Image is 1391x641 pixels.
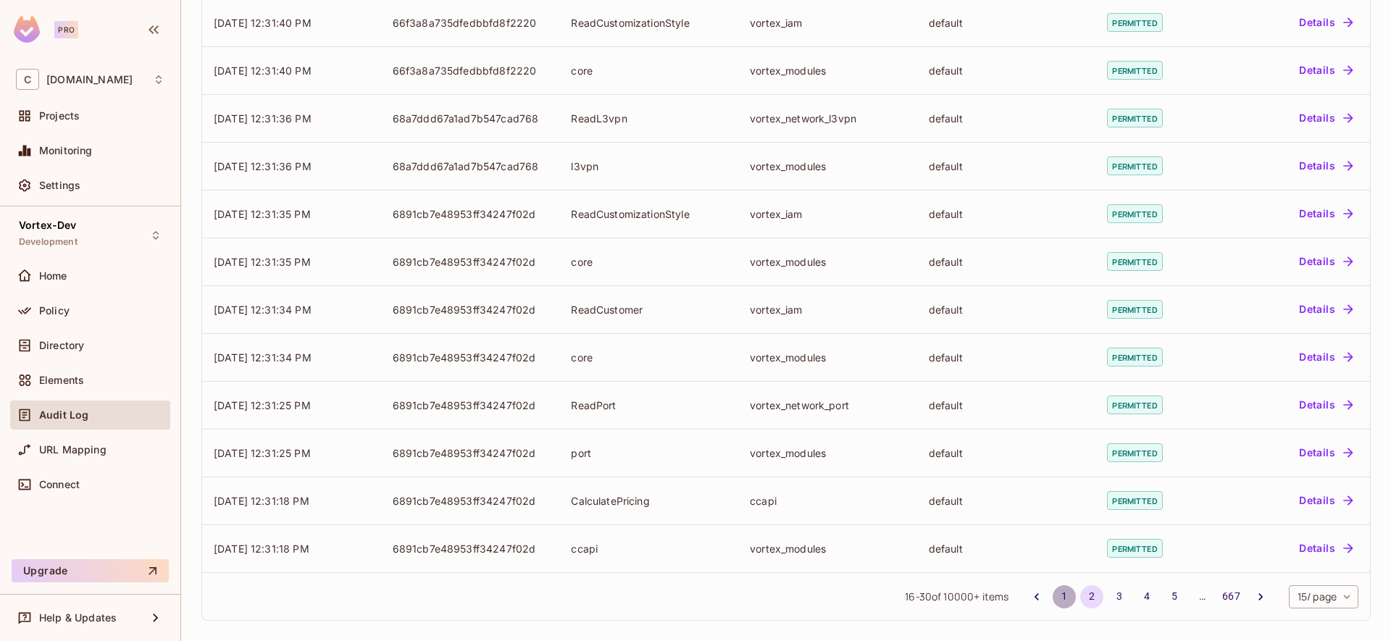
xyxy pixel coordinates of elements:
span: permitted [1107,395,1162,414]
span: Vortex-Dev [19,219,77,231]
span: Policy [39,305,70,317]
div: default [929,494,1085,508]
button: page 2 [1080,585,1103,608]
span: Elements [39,374,84,386]
span: permitted [1107,348,1162,366]
span: [DATE] 12:31:25 PM [214,399,311,411]
button: Details [1293,59,1358,82]
div: default [929,16,1085,30]
button: Details [1293,537,1358,560]
div: default [929,255,1085,269]
div: port [571,446,727,460]
div: default [929,207,1085,221]
div: vortex_modules [750,255,906,269]
div: 6891cb7e48953ff34247f02d [393,351,548,364]
div: vortex_network_l3vpn [750,112,906,125]
img: SReyMgAAAABJRU5ErkJggg== [14,16,40,43]
span: [DATE] 12:31:34 PM [214,351,312,364]
div: 6891cb7e48953ff34247f02d [393,303,548,317]
button: Details [1293,345,1358,369]
span: [DATE] 12:31:35 PM [214,208,311,220]
button: Go to page 4 [1135,585,1158,608]
span: URL Mapping [39,444,106,456]
span: [DATE] 12:31:36 PM [214,112,312,125]
span: permitted [1107,204,1162,223]
span: Development [19,236,78,248]
span: [DATE] 12:31:18 PM [214,495,309,507]
div: ccapi [750,494,906,508]
span: permitted [1107,61,1162,80]
div: default [929,303,1085,317]
span: permitted [1107,491,1162,510]
div: 6891cb7e48953ff34247f02d [393,255,548,269]
div: Pro [54,21,78,38]
div: ReadCustomizationStyle [571,16,727,30]
span: [DATE] 12:31:35 PM [214,256,311,268]
button: Details [1293,106,1358,130]
span: Settings [39,180,80,191]
div: vortex_modules [750,542,906,556]
span: [DATE] 12:31:36 PM [214,160,312,172]
div: 6891cb7e48953ff34247f02d [393,542,548,556]
div: vortex_modules [750,159,906,173]
div: vortex_network_port [750,398,906,412]
div: ReadCustomizationStyle [571,207,727,221]
div: default [929,398,1085,412]
nav: pagination navigation [1023,585,1274,608]
div: default [929,112,1085,125]
div: ReadPort [571,398,727,412]
div: … [1190,589,1214,603]
div: vortex_modules [750,446,906,460]
span: permitted [1107,109,1162,127]
button: Go to page 3 [1108,585,1131,608]
button: Go to previous page [1025,585,1048,608]
button: Details [1293,298,1358,321]
div: ReadCustomer [571,303,727,317]
div: default [929,159,1085,173]
span: [DATE] 12:31:40 PM [214,17,312,29]
button: Details [1293,202,1358,225]
div: CalculatePricing [571,494,727,508]
div: 6891cb7e48953ff34247f02d [393,494,548,508]
div: 15 / page [1289,585,1358,608]
div: ReadL3vpn [571,112,727,125]
button: Go to page 1 [1053,585,1076,608]
button: Details [1293,250,1358,273]
span: Projects [39,110,80,122]
div: vortex_modules [750,64,906,77]
span: [DATE] 12:31:34 PM [214,303,312,316]
span: permitted [1107,300,1162,319]
button: Details [1293,11,1358,34]
span: permitted [1107,443,1162,462]
div: 68a7ddd67a1ad7b547cad768 [393,112,548,125]
span: Monitoring [39,145,93,156]
div: 6891cb7e48953ff34247f02d [393,398,548,412]
button: Go to next page [1249,585,1272,608]
div: 66f3a8a735dfedbbfd8f2220 [393,16,548,30]
span: The full list contains 138254 items. To access the end of the list, adjust the filters [943,590,979,603]
div: 6891cb7e48953ff34247f02d [393,446,548,460]
span: Workspace: consoleconnect.com [46,74,133,85]
span: permitted [1107,13,1162,32]
span: permitted [1107,252,1162,271]
span: permitted [1107,156,1162,175]
button: Go to page 5 [1163,585,1186,608]
span: [DATE] 12:31:25 PM [214,447,311,459]
div: vortex_modules [750,351,906,364]
span: 16 - 30 of items [905,589,1008,605]
button: Details [1293,154,1358,177]
div: core [571,351,727,364]
span: Home [39,270,67,282]
div: default [929,446,1085,460]
span: Directory [39,340,84,351]
div: default [929,542,1085,556]
span: C [16,69,39,90]
div: vortex_iam [750,207,906,221]
div: core [571,255,727,269]
div: 68a7ddd67a1ad7b547cad768 [393,159,548,173]
button: Details [1293,489,1358,512]
span: permitted [1107,539,1162,558]
div: ccapi [571,542,727,556]
div: vortex_iam [750,16,906,30]
button: Upgrade [12,559,169,582]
